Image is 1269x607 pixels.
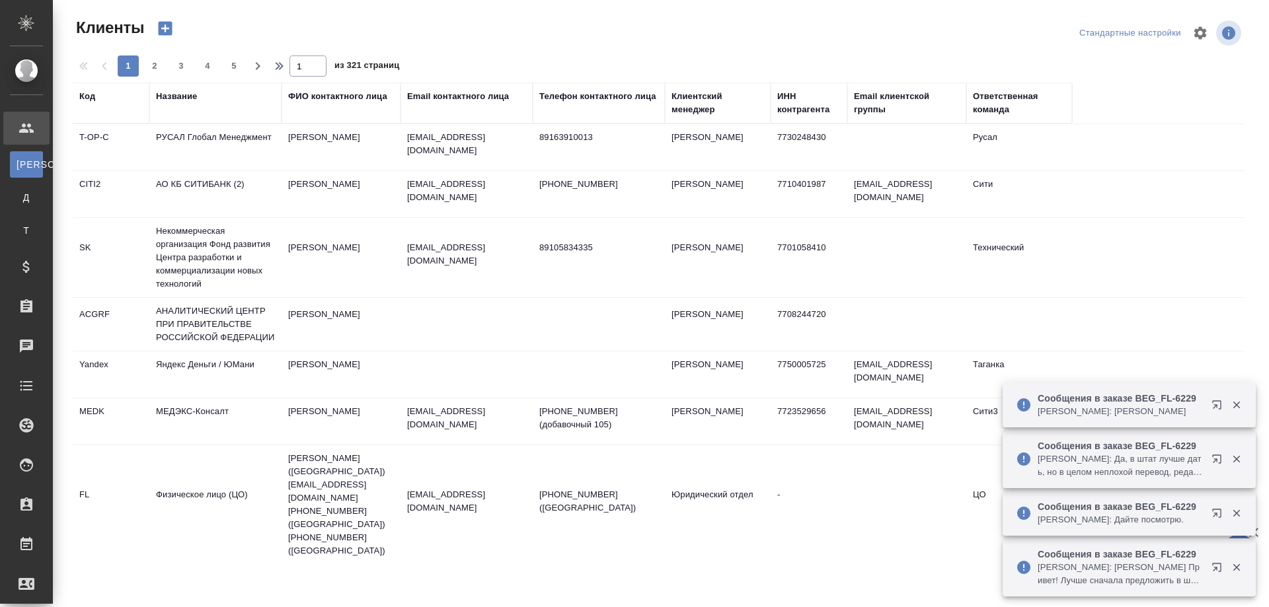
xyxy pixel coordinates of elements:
[1204,392,1235,423] button: Открыть в новой вкладке
[1223,507,1250,519] button: Закрыть
[966,171,1072,217] td: Сити
[966,234,1072,281] td: Технический
[847,171,966,217] td: [EMAIL_ADDRESS][DOMAIN_NAME]
[407,488,526,515] p: [EMAIL_ADDRESS][DOMAIN_NAME]
[10,184,43,211] a: Д
[1223,453,1250,465] button: Закрыть
[1216,20,1244,46] span: Посмотреть информацию
[847,351,966,398] td: [EMAIL_ADDRESS][DOMAIN_NAME]
[149,218,282,297] td: Некоммерческая организация Фонд развития Центра разработки и коммерциализации новых технологий
[223,59,245,73] span: 5
[144,55,165,77] button: 2
[966,124,1072,170] td: Русал
[973,90,1065,116] div: Ответственная команда
[1184,17,1216,49] span: Настроить таблицу
[197,59,218,73] span: 4
[17,224,36,237] span: Т
[282,171,401,217] td: [PERSON_NAME]
[1038,439,1203,452] p: Сообщения в заказе BEG_FL-6229
[73,482,149,528] td: FL
[539,90,656,103] div: Телефон контактного лица
[847,398,966,445] td: [EMAIL_ADDRESS][DOMAIN_NAME]
[539,488,658,515] p: [PHONE_NUMBER] ([GEOGRAPHIC_DATA])
[73,17,144,38] span: Клиенты
[10,151,43,178] a: [PERSON_NAME]
[73,398,149,445] td: MEDK
[771,124,847,170] td: 7730248430
[282,351,401,398] td: [PERSON_NAME]
[282,234,401,281] td: [PERSON_NAME]
[1223,399,1250,411] button: Закрыть
[171,55,192,77] button: 3
[197,55,218,77] button: 4
[17,191,36,204] span: Д
[539,131,658,144] p: 89163910013
[1223,561,1250,573] button: Закрыть
[665,482,771,528] td: Юридический отдел
[665,398,771,445] td: [PERSON_NAME]
[149,351,282,398] td: Яндекс Деньги / ЮМани
[1204,446,1235,478] button: Открыть в новой вкладке
[171,59,192,73] span: 3
[966,482,1072,528] td: ЦО
[149,124,282,170] td: РУСАЛ Глобал Менеджмент
[1076,23,1184,44] div: split button
[771,171,847,217] td: 7710401987
[1038,392,1203,405] p: Сообщения в заказе BEG_FL-6229
[149,171,282,217] td: АО КБ СИТИБАНК (2)
[149,398,282,445] td: МЕДЭКС-Консалт
[771,398,847,445] td: 7723529656
[771,351,847,398] td: 7750005725
[1204,500,1235,532] button: Открыть в новой вкладке
[156,90,197,103] div: Название
[407,405,526,431] p: [EMAIL_ADDRESS][DOMAIN_NAME]
[407,131,526,157] p: [EMAIL_ADDRESS][DOMAIN_NAME]
[672,90,764,116] div: Клиентский менеджер
[334,57,399,77] span: из 321 страниц
[854,90,960,116] div: Email клиентской группы
[407,178,526,204] p: [EMAIL_ADDRESS][DOMAIN_NAME]
[665,351,771,398] td: [PERSON_NAME]
[79,90,95,103] div: Код
[539,178,658,191] p: [PHONE_NUMBER]
[10,217,43,244] a: Т
[1038,548,1203,561] p: Сообщения в заказе BEG_FL-6229
[282,124,401,170] td: [PERSON_NAME]
[1038,500,1203,513] p: Сообщения в заказе BEG_FL-6229
[282,301,401,347] td: [PERSON_NAME]
[665,124,771,170] td: [PERSON_NAME]
[777,90,841,116] div: ИНН контрагента
[1038,405,1203,418] p: [PERSON_NAME]: [PERSON_NAME]
[144,59,165,73] span: 2
[149,17,181,40] button: Создать
[1038,452,1203,479] p: [PERSON_NAME]: Да, в штат лучше дать, но в целом неплохой перевод, редактировать можно.
[966,351,1072,398] td: Таганка
[407,241,526,268] p: [EMAIL_ADDRESS][DOMAIN_NAME]
[665,171,771,217] td: [PERSON_NAME]
[539,241,658,254] p: 89105834335
[149,298,282,351] td: АНАЛИТИЧЕСКИЙ ЦЕНТР ПРИ ПРАВИТЕЛЬСТВЕ РОССИЙСКОЙ ФЕДЕРАЦИИ
[539,405,658,431] p: [PHONE_NUMBER] (добавочный 105)
[17,158,36,171] span: [PERSON_NAME]
[73,234,149,281] td: SK
[1204,554,1235,586] button: Открыть в новой вкладке
[73,171,149,217] td: CITI2
[1038,513,1203,526] p: [PERSON_NAME]: Дайте посмотрю.
[73,351,149,398] td: Yandex
[282,398,401,445] td: [PERSON_NAME]
[223,55,245,77] button: 5
[288,90,387,103] div: ФИО контактного лица
[665,301,771,347] td: [PERSON_NAME]
[149,482,282,528] td: Физическое лицо (ЦО)
[771,234,847,281] td: 7701058410
[73,124,149,170] td: T-OP-C
[966,398,1072,445] td: Сити3
[771,482,847,528] td: -
[1038,561,1203,587] p: [PERSON_NAME]: [PERSON_NAME] Привет! Лучше сначала предложить в штат [GEOGRAPHIC_DATA][PERSON_NAM...
[282,445,401,564] td: [PERSON_NAME] ([GEOGRAPHIC_DATA]) [EMAIL_ADDRESS][DOMAIN_NAME] [PHONE_NUMBER] ([GEOGRAPHIC_DATA])...
[73,301,149,347] td: ACGRF
[665,234,771,281] td: [PERSON_NAME]
[407,90,509,103] div: Email контактного лица
[771,301,847,347] td: 7708244720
